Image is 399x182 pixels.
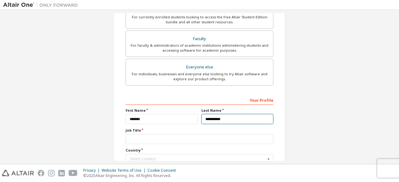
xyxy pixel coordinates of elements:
img: youtube.svg [69,170,78,176]
img: linkedin.svg [58,170,65,176]
img: instagram.svg [48,170,55,176]
label: Job Title [126,128,273,133]
div: Website Terms of Use [102,168,147,173]
label: Country [126,148,273,153]
div: Privacy [83,168,102,173]
img: Altair One [3,2,81,8]
div: For individuals, businesses and everyone else looking to try Altair software and explore our prod... [130,72,269,82]
p: © 2025 Altair Engineering, Inc. All Rights Reserved. [83,173,180,178]
div: Everyone else [130,63,269,72]
div: Select Country [130,157,266,161]
label: Last Name [201,108,273,113]
div: For currently enrolled students looking to access the free Altair Student Edition bundle and all ... [130,15,269,25]
img: facebook.svg [38,170,44,176]
label: First Name [126,108,198,113]
div: For faculty & administrators of academic institutions administering students and accessing softwa... [130,43,269,53]
div: Faculty [130,35,269,43]
div: Your Profile [126,95,273,105]
img: altair_logo.svg [2,170,34,176]
div: Cookie Consent [147,168,180,173]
